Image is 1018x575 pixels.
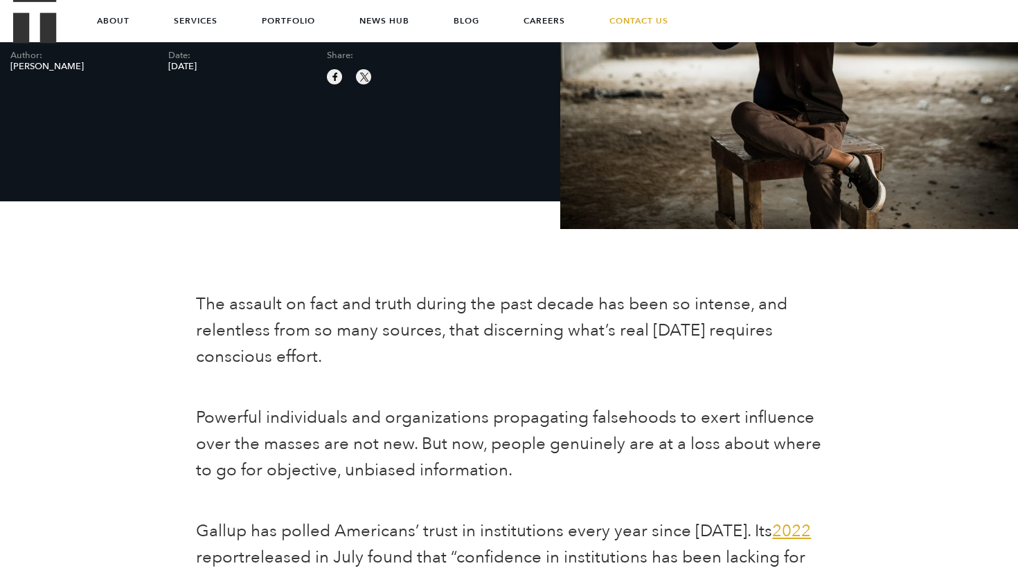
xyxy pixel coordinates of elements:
span: Author: [10,51,148,60]
span: Share: [327,51,464,60]
a: 2022 [772,520,811,542]
span: The assault on fact and truth during the past decade has been so intense, and relentless from so ... [196,293,787,368]
span: report [196,546,244,569]
span: Powerful individuals and organizations propagating falsehoods to exert influence over the masses ... [196,406,821,482]
span: [PERSON_NAME] [10,62,148,71]
span: [DATE] [168,62,305,71]
img: facebook sharing button [329,71,341,83]
img: twitter sharing button [358,71,370,83]
span: Date: [168,51,305,60]
span: Gallup has polled Americans’ trust in institutions every year since [DATE]. Its [196,520,811,542]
